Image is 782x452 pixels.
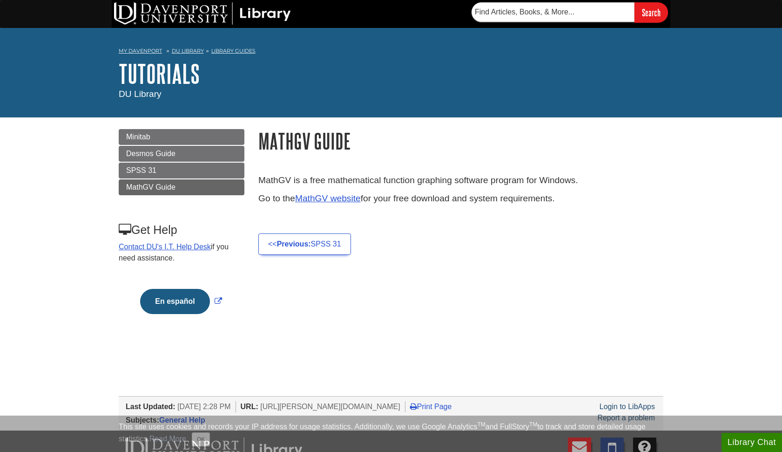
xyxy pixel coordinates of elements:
span: DU Library [119,89,162,99]
span: URL: [241,403,258,411]
button: Close [192,432,210,446]
sup: TM [529,421,537,428]
a: Read More [149,435,186,443]
form: Searches DU Library's articles, books, and more [472,2,668,22]
a: Print Page [410,403,452,411]
p: if you need assistance. [119,241,243,264]
span: Minitab [126,133,150,141]
a: MathGV Guide [119,179,244,195]
a: Minitab [119,129,244,145]
span: Last Updated: [126,403,175,411]
p: Go to the for your free download and system requirements. [258,192,663,205]
span: [DATE] 2:28 PM [177,403,230,411]
a: MathGV website [295,193,361,203]
p: MathGV is a free mathematical function graphing software program for Windows. [258,174,663,187]
h3: Get Help [119,223,243,237]
a: Contact DU's I.T. Help Desk [119,243,211,251]
a: DU Library [172,48,204,54]
a: Link opens in new window [138,297,224,305]
img: DU Library [114,2,291,25]
input: Search [634,2,668,22]
a: Library Guides [211,48,256,54]
a: <<Previous:SPSS 31 [258,233,351,255]
a: Login to LibApps [600,403,655,411]
div: This site uses cookies and records your IP address for usage statistics. Additionally, we use Goo... [119,421,663,446]
input: Find Articles, Books, & More... [472,2,634,22]
button: Library Chat [721,433,782,452]
a: Report a problem [597,414,655,422]
i: Print Page [410,403,417,410]
span: SPSS 31 [126,166,156,174]
span: MathGV Guide [126,183,175,191]
strong: Previous: [277,240,311,248]
button: En español [140,289,209,314]
a: Desmos Guide [119,146,244,162]
a: My Davenport [119,47,162,55]
h1: MathGV Guide [258,129,663,153]
span: Desmos Guide [126,150,175,158]
a: Tutorials [119,59,200,88]
div: Guide Page Menu [119,129,244,330]
nav: breadcrumb [119,45,663,60]
a: SPSS 31 [119,163,244,178]
span: [URL][PERSON_NAME][DOMAIN_NAME] [260,403,400,411]
sup: TM [477,421,485,428]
